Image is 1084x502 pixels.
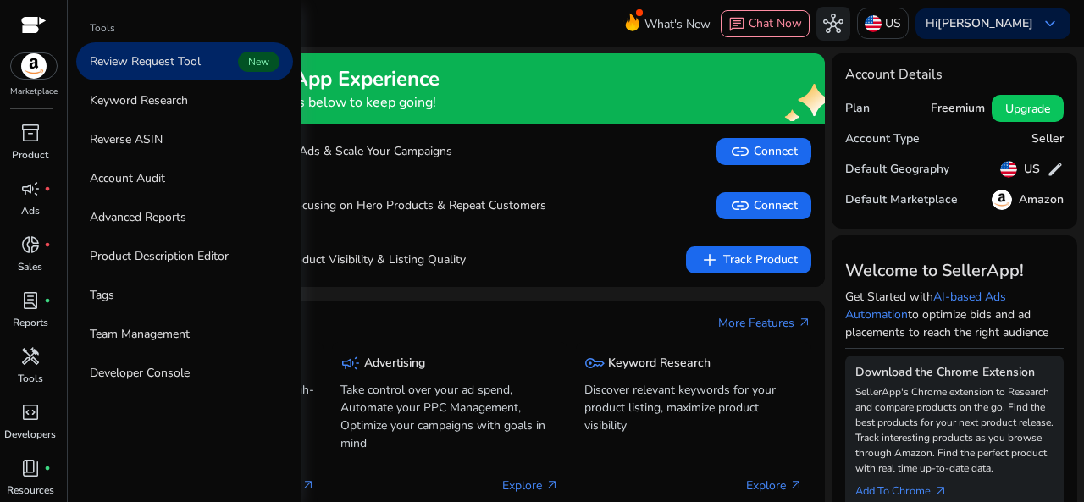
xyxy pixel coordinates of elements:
[1040,14,1060,34] span: keyboard_arrow_down
[584,353,605,373] span: key
[90,169,165,187] p: Account Audit
[7,483,54,498] p: Resources
[845,261,1064,281] h3: Welcome to SellerApp!
[20,458,41,478] span: book_4
[90,247,229,265] p: Product Description Editor
[845,67,1064,83] h4: Account Details
[718,314,811,332] a: More Featuresarrow_outward
[686,246,811,273] button: addTrack Product
[855,476,961,499] a: Add To Chrome
[90,364,190,382] p: Developer Console
[90,325,190,343] p: Team Management
[584,381,803,434] p: Discover relevant keywords for your product listing, maximize product visibility
[855,384,1054,476] p: SellerApp's Chrome extension to Research and compare products on the go. Find the best products f...
[608,356,711,371] h5: Keyword Research
[992,190,1012,210] img: amazon.svg
[1047,161,1064,178] span: edit
[340,381,559,452] p: Take control over your ad spend, Automate your PPC Management, Optimize your campaigns with goals...
[716,192,811,219] button: linkConnect
[90,130,163,148] p: Reverse ASIN
[845,102,870,116] h5: Plan
[845,289,1006,323] a: AI-based Ads Automation
[4,427,56,442] p: Developers
[1019,193,1064,207] h5: Amazon
[798,316,811,329] span: arrow_outward
[90,20,115,36] p: Tools
[931,102,985,116] h5: Freemium
[855,366,1054,380] h5: Download the Chrome Extension
[340,353,361,373] span: campaign
[845,132,920,146] h5: Account Type
[20,234,41,255] span: donut_small
[502,477,559,494] p: Explore
[20,346,41,367] span: handyman
[730,196,750,216] span: link
[700,250,720,270] span: add
[789,478,803,492] span: arrow_outward
[845,193,958,207] h5: Default Marketplace
[301,478,315,492] span: arrow_outward
[937,15,1033,31] b: [PERSON_NAME]
[90,208,186,226] p: Advanced Reports
[644,9,711,39] span: What's New
[20,290,41,311] span: lab_profile
[845,163,949,177] h5: Default Geography
[90,91,188,109] p: Keyword Research
[1005,100,1050,118] span: Upgrade
[364,356,425,371] h5: Advertising
[13,315,48,330] p: Reports
[11,53,57,79] img: amazon.svg
[926,18,1033,30] p: Hi
[716,138,811,165] button: linkConnect
[238,52,279,72] span: New
[90,52,201,70] p: Review Request Tool
[44,185,51,192] span: fiber_manual_record
[44,241,51,248] span: fiber_manual_record
[721,10,810,37] button: chatChat Now
[1031,132,1064,146] h5: Seller
[90,286,114,304] p: Tags
[18,259,42,274] p: Sales
[1024,163,1040,177] h5: US
[119,196,546,214] p: Boost Sales by Focusing on Hero Products & Repeat Customers
[865,15,882,32] img: us.svg
[845,288,1064,341] p: Get Started with to optimize bids and ad placements to reach the right audience
[10,86,58,98] p: Marketplace
[749,15,802,31] span: Chat Now
[746,477,803,494] p: Explore
[934,484,948,498] span: arrow_outward
[20,123,41,143] span: inventory_2
[12,147,48,163] p: Product
[730,141,750,162] span: link
[545,478,559,492] span: arrow_outward
[21,203,40,218] p: Ads
[823,14,843,34] span: hub
[730,141,798,162] span: Connect
[816,7,850,41] button: hub
[885,8,901,38] p: US
[728,16,745,33] span: chat
[44,465,51,472] span: fiber_manual_record
[20,402,41,422] span: code_blocks
[730,196,798,216] span: Connect
[20,179,41,199] span: campaign
[1000,161,1017,178] img: us.svg
[18,371,43,386] p: Tools
[700,250,798,270] span: Track Product
[44,297,51,304] span: fiber_manual_record
[992,95,1064,122] button: Upgrade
